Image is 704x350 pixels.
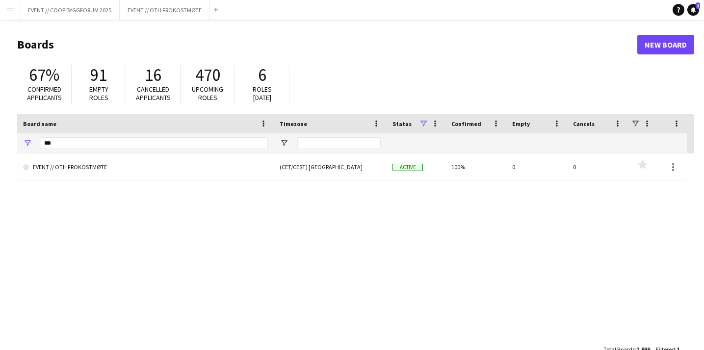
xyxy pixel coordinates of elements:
[23,153,268,181] a: EVENT // OTH FROKOSTMØTE
[41,137,268,149] input: Board name Filter Input
[280,139,288,148] button: Open Filter Menu
[192,85,223,102] span: Upcoming roles
[17,37,637,52] h1: Boards
[392,164,423,171] span: Active
[392,120,412,127] span: Status
[23,139,32,148] button: Open Filter Menu
[145,64,161,86] span: 16
[29,64,59,86] span: 67%
[696,2,700,9] span: 1
[253,85,272,102] span: Roles [DATE]
[512,120,530,127] span: Empty
[195,64,220,86] span: 470
[567,153,628,180] div: 0
[506,153,567,180] div: 0
[258,64,266,86] span: 6
[136,85,171,102] span: Cancelled applicants
[280,120,307,127] span: Timezone
[573,120,595,127] span: Cancels
[297,137,381,149] input: Timezone Filter Input
[90,64,107,86] span: 91
[445,153,506,180] div: 100%
[637,35,694,54] a: New Board
[20,0,120,20] button: EVENT // COOP BYGGFORUM 2025
[23,120,56,127] span: Board name
[27,85,62,102] span: Confirmed applicants
[687,4,699,16] a: 1
[274,153,387,180] div: (CET/CEST) [GEOGRAPHIC_DATA]
[451,120,481,127] span: Confirmed
[120,0,210,20] button: EVENT // OTH FROKOSTMØTE
[89,85,108,102] span: Empty roles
